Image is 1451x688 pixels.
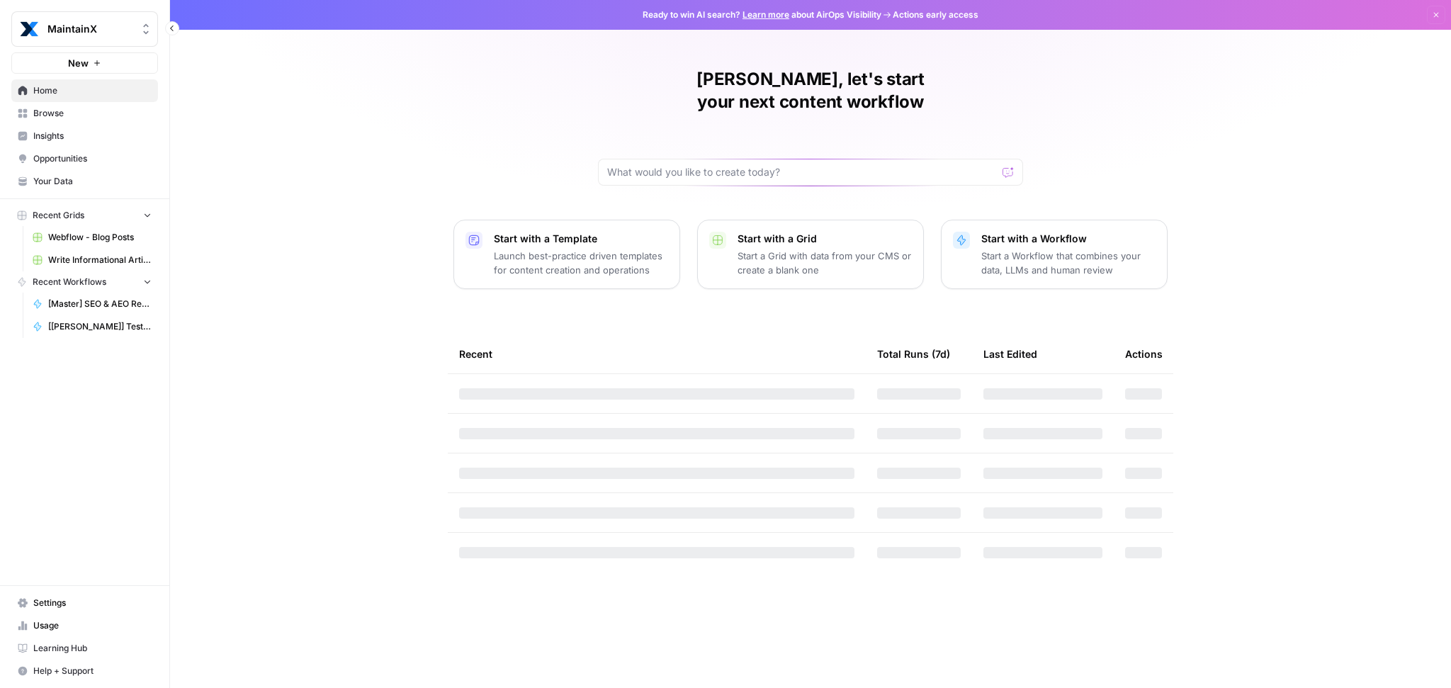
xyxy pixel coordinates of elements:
[941,220,1168,289] button: Start with a WorkflowStart a Workflow that combines your data, LLMs and human review
[11,205,158,226] button: Recent Grids
[981,232,1156,246] p: Start with a Workflow
[33,107,152,120] span: Browse
[48,231,152,244] span: Webflow - Blog Posts
[11,271,158,293] button: Recent Workflows
[33,130,152,142] span: Insights
[893,9,978,21] span: Actions early access
[48,254,152,266] span: Write Informational Article
[26,315,158,338] a: [[PERSON_NAME]] Testing
[697,220,924,289] button: Start with a GridStart a Grid with data from your CMS or create a blank one
[26,249,158,271] a: Write Informational Article
[16,16,42,42] img: MaintainX Logo
[11,125,158,147] a: Insights
[47,22,133,36] span: MaintainX
[459,334,854,373] div: Recent
[11,592,158,614] a: Settings
[33,642,152,655] span: Learning Hub
[738,249,912,277] p: Start a Grid with data from your CMS or create a blank one
[1125,334,1163,373] div: Actions
[33,175,152,188] span: Your Data
[33,665,152,677] span: Help + Support
[11,170,158,193] a: Your Data
[743,9,789,20] a: Learn more
[11,637,158,660] a: Learning Hub
[33,619,152,632] span: Usage
[983,334,1037,373] div: Last Edited
[453,220,680,289] button: Start with a TemplateLaunch best-practice driven templates for content creation and operations
[33,84,152,97] span: Home
[607,165,997,179] input: What would you like to create today?
[33,209,84,222] span: Recent Grids
[598,68,1023,113] h1: [PERSON_NAME], let's start your next content workflow
[48,320,152,333] span: [[PERSON_NAME]] Testing
[68,56,89,70] span: New
[48,298,152,310] span: [Master] SEO & AEO Refresh
[643,9,881,21] span: Ready to win AI search? about AirOps Visibility
[33,152,152,165] span: Opportunities
[11,147,158,170] a: Opportunities
[494,232,668,246] p: Start with a Template
[738,232,912,246] p: Start with a Grid
[11,660,158,682] button: Help + Support
[33,276,106,288] span: Recent Workflows
[11,52,158,74] button: New
[26,226,158,249] a: Webflow - Blog Posts
[26,293,158,315] a: [Master] SEO & AEO Refresh
[11,102,158,125] a: Browse
[33,597,152,609] span: Settings
[981,249,1156,277] p: Start a Workflow that combines your data, LLMs and human review
[494,249,668,277] p: Launch best-practice driven templates for content creation and operations
[11,614,158,637] a: Usage
[11,79,158,102] a: Home
[11,11,158,47] button: Workspace: MaintainX
[877,334,950,373] div: Total Runs (7d)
